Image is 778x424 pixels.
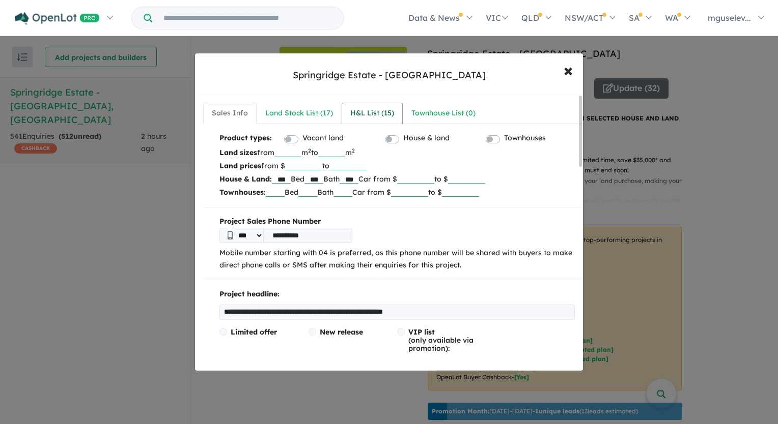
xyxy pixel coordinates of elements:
[228,231,233,239] img: Phone icon
[352,147,355,154] sup: 2
[564,59,573,81] span: ×
[219,188,266,197] b: Townhouses:
[350,107,394,119] div: H&L List ( 15 )
[219,172,575,186] p: Bed Bath Car from $ to $
[411,107,476,119] div: Townhouse List ( 0 )
[219,288,575,300] p: Project headline:
[219,146,575,159] p: from m to m
[293,69,486,82] div: Springridge Estate - [GEOGRAPHIC_DATA]
[320,327,363,337] span: New release
[708,13,751,23] span: mguselev...
[231,327,277,337] span: Limited offer
[212,107,248,119] div: Sales Info
[219,216,575,228] b: Project Sales Phone Number
[219,159,575,172] p: from $ to
[219,148,257,157] b: Land sizes
[154,7,342,29] input: Try estate name, suburb, builder or developer
[219,161,261,170] b: Land prices
[219,186,575,199] p: Bed Bath Car from $ to $
[302,132,344,144] label: Vacant land
[408,327,474,353] span: (only available via promotion):
[408,327,435,337] span: VIP list
[219,247,575,271] p: Mobile number starting with 04 is preferred, as this phone number will be shared with buyers to m...
[15,12,100,25] img: Openlot PRO Logo White
[219,369,575,381] p: Selling points:
[308,147,311,154] sup: 2
[219,174,272,184] b: House & Land:
[403,132,450,144] label: House & land
[219,132,272,146] b: Product types:
[504,132,546,144] label: Townhouses
[265,107,333,119] div: Land Stock List ( 17 )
